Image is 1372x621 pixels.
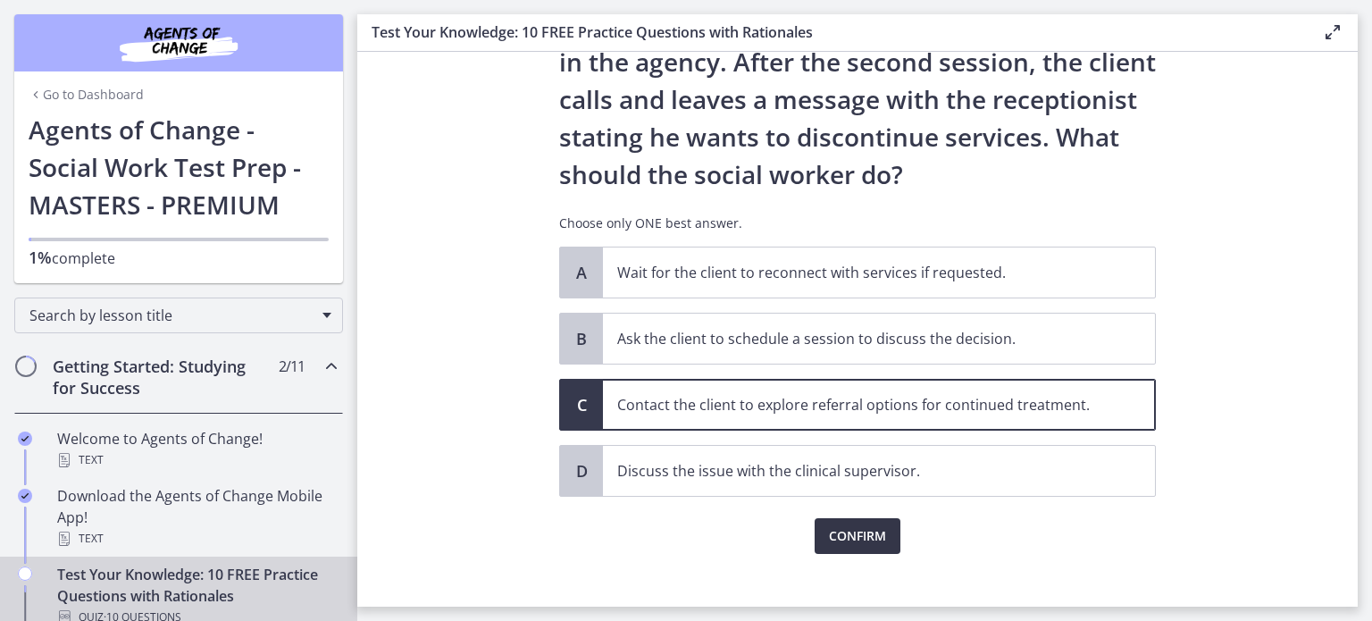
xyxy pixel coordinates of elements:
[53,356,271,399] h2: Getting Started: Studying for Success
[57,449,336,471] div: Text
[617,262,1105,283] p: Wait for the client to reconnect with services if requested.
[571,328,592,349] span: B
[29,86,144,104] a: Go to Dashboard
[14,298,343,333] div: Search by lesson title
[617,460,1105,482] p: Discuss the issue with the clinical supervisor.
[71,21,286,64] img: Agents of Change
[617,394,1105,415] p: Contact the client to explore referral options for continued treatment.
[57,428,336,471] div: Welcome to Agents of Change!
[372,21,1293,43] h3: Test Your Knowledge: 10 FREE Practice Questions with Rationales
[571,262,592,283] span: A
[29,111,329,223] h1: Agents of Change - Social Work Test Prep - MASTERS - PREMIUM
[279,356,305,377] span: 2 / 11
[29,306,314,325] span: Search by lesson title
[559,214,1156,232] p: Choose only ONE best answer.
[29,247,52,268] span: 1%
[18,489,32,503] i: Completed
[571,460,592,482] span: D
[571,394,592,415] span: C
[57,485,336,550] div: Download the Agents of Change Mobile App!
[29,247,329,269] p: complete
[617,328,1105,349] p: Ask the client to schedule a session to discuss the decision.
[815,518,900,554] button: Confirm
[829,525,886,547] span: Confirm
[57,528,336,550] div: Text
[18,432,32,446] i: Completed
